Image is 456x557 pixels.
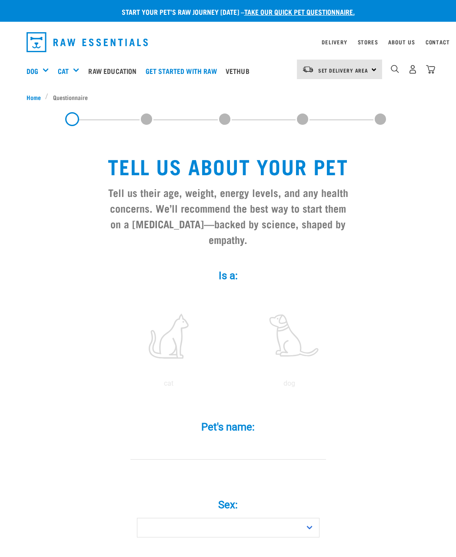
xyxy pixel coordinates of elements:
img: user.png [408,65,417,74]
nav: dropdown navigation [20,29,437,56]
a: About Us [388,40,415,43]
a: Home [27,93,46,102]
a: Vethub [223,53,256,88]
p: dog [231,378,348,389]
label: Pet's name: [98,419,359,435]
h1: Tell us about your pet [105,154,352,177]
span: Set Delivery Area [318,69,369,72]
img: van-moving.png [302,66,314,73]
nav: breadcrumbs [27,93,430,102]
label: Sex: [98,497,359,513]
a: Cat [58,66,69,76]
a: Raw Education [86,53,143,88]
label: Is a: [98,268,359,284]
p: cat [110,378,227,389]
span: Home [27,93,41,102]
a: take our quick pet questionnaire. [244,10,355,13]
img: home-icon@2x.png [426,65,435,74]
h3: Tell us their age, weight, energy levels, and any health concerns. We’ll recommend the best way t... [105,184,352,247]
img: Raw Essentials Logo [27,32,148,52]
a: Delivery [322,40,347,43]
a: Get started with Raw [143,53,223,88]
a: Dog [27,66,38,76]
img: home-icon-1@2x.png [391,65,399,73]
a: Stores [358,40,378,43]
a: Contact [426,40,450,43]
